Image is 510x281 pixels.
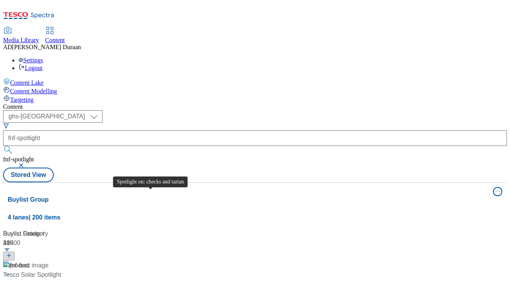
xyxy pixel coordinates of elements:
[8,214,60,221] span: 4 lanes | 200 items
[3,123,9,129] svg: Search Filters
[3,86,507,95] a: Content Modelling
[3,238,100,248] div: 365
[10,261,29,270] div: fnf-test
[12,44,81,50] span: [PERSON_NAME] Duraan
[19,65,43,71] a: Logout
[3,130,507,146] input: Search
[3,44,12,50] span: AD
[3,78,507,86] a: Content Lake
[3,168,54,182] button: Stored View
[3,229,100,238] div: Buylist Category
[3,156,34,163] span: fnf-spotlight
[45,27,65,44] a: Content
[10,96,34,103] span: Targeting
[3,27,39,44] a: Media Library
[19,57,43,63] a: Settings
[10,79,44,86] span: Content Lake
[10,88,57,94] span: Content Modelling
[45,37,65,43] span: Content
[3,37,39,43] span: Media Library
[3,183,507,226] button: Buylist Group4 lanes| 200 items
[3,103,507,110] div: Content
[3,95,507,103] a: Targeting
[8,195,488,204] h4: Buylist Group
